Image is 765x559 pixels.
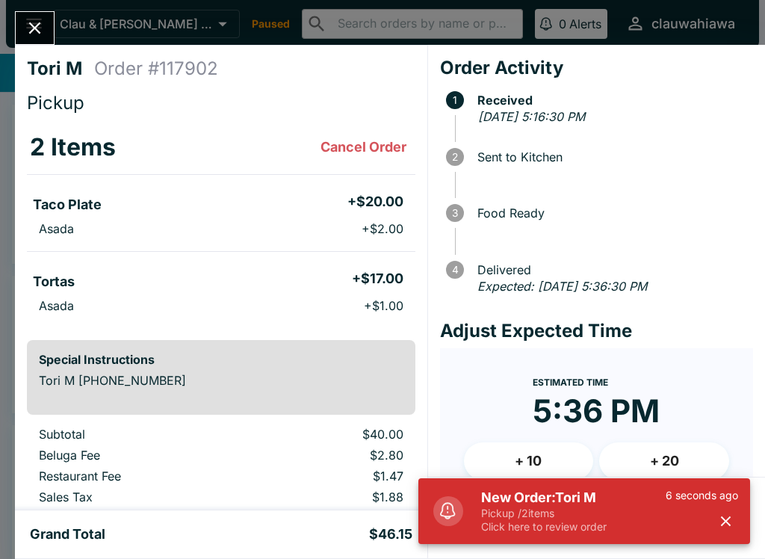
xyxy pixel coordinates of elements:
[369,525,412,543] h5: $46.15
[352,270,403,288] h5: + $17.00
[452,151,458,163] text: 2
[362,221,403,236] p: + $2.00
[464,442,594,480] button: + 10
[27,427,415,510] table: orders table
[33,196,102,214] h5: Taco Plate
[27,120,415,328] table: orders table
[470,150,753,164] span: Sent to Kitchen
[39,373,403,388] p: Tori M [PHONE_NUMBER]
[39,352,403,367] h6: Special Instructions
[453,94,457,106] text: 1
[477,279,647,294] em: Expected: [DATE] 5:36:30 PM
[39,448,232,463] p: Beluga Fee
[33,273,75,291] h5: Tortas
[451,264,458,276] text: 4
[256,489,403,504] p: $1.88
[666,489,738,502] p: 6 seconds ago
[347,193,403,211] h5: + $20.00
[39,298,74,313] p: Asada
[470,93,753,107] span: Received
[533,377,608,388] span: Estimated Time
[39,489,232,504] p: Sales Tax
[440,57,753,79] h4: Order Activity
[16,12,54,44] button: Close
[533,392,660,430] time: 5:36 PM
[256,427,403,442] p: $40.00
[364,298,403,313] p: + $1.00
[315,132,412,162] button: Cancel Order
[478,109,585,124] em: [DATE] 5:16:30 PM
[30,132,116,162] h3: 2 Items
[440,320,753,342] h4: Adjust Expected Time
[470,206,753,220] span: Food Ready
[27,58,94,80] h4: Tori M
[94,58,218,80] h4: Order # 117902
[39,427,232,442] p: Subtotal
[599,442,729,480] button: + 20
[470,263,753,277] span: Delivered
[481,489,666,507] h5: New Order: Tori M
[27,92,84,114] span: Pickup
[39,221,74,236] p: Asada
[481,520,666,534] p: Click here to review order
[452,207,458,219] text: 3
[481,507,666,520] p: Pickup / 2 items
[256,469,403,484] p: $1.47
[30,525,105,543] h5: Grand Total
[39,469,232,484] p: Restaurant Fee
[256,448,403,463] p: $2.80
